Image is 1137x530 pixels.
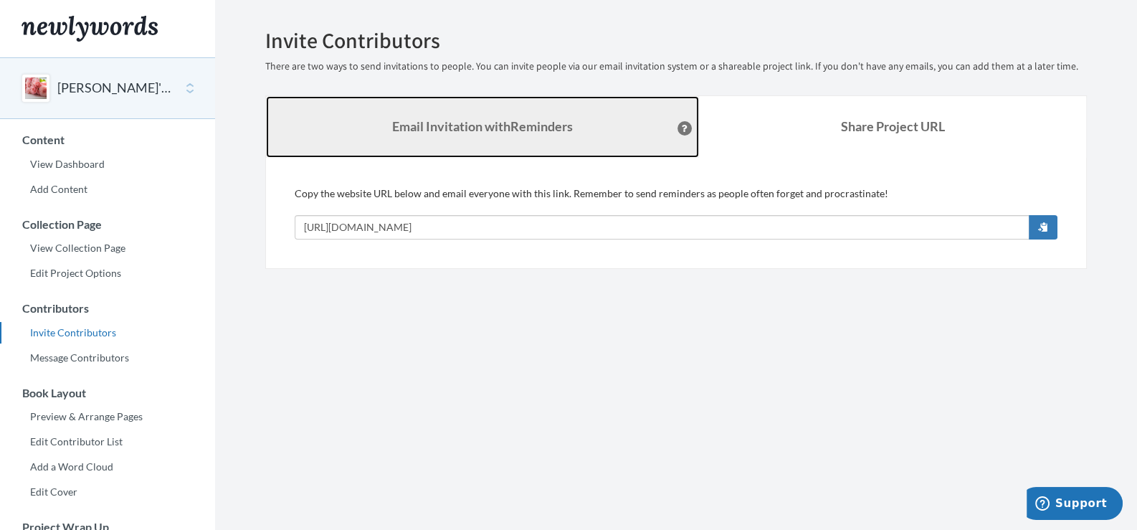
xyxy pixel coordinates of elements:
h2: Invite Contributors [265,29,1087,52]
h3: Contributors [1,302,215,315]
p: There are two ways to send invitations to people. You can invite people via our email invitation ... [265,60,1087,74]
img: Newlywords logo [22,16,158,42]
h3: Collection Page [1,218,215,231]
div: Copy the website URL below and email everyone with this link. Remember to send reminders as peopl... [295,186,1057,240]
h3: Book Layout [1,387,215,399]
button: [PERSON_NAME]'s Wedding Day Scrapbook [57,79,173,98]
b: Share Project URL [841,118,945,134]
iframe: Opens a widget where you can chat to one of our agents [1027,487,1123,523]
h3: Content [1,133,215,146]
strong: Email Invitation with Reminders [392,118,573,134]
